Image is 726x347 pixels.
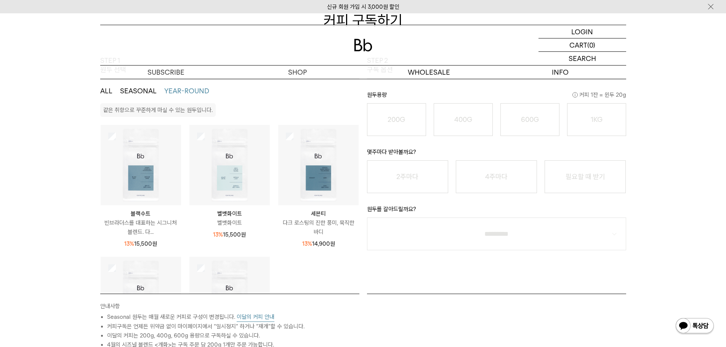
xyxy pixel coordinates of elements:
p: 다크 로스팅의 진한 풍미, 묵직한 바디 [278,218,359,237]
li: 커피구독은 언제든 위약금 없이 마이페이지에서 “일시정지” 하거나 “재개”할 수 있습니다. [107,322,359,331]
a: CART (0) [538,38,626,52]
img: 카카오톡 채널 1:1 채팅 버튼 [675,317,715,336]
button: 4주마다 [456,160,537,193]
p: WHOLESALE [363,66,495,79]
button: 필요할 때 받기 [545,160,626,193]
span: 원 [241,231,246,238]
img: 상품이미지 [278,125,359,205]
p: 안내사항 [100,302,359,312]
img: 상품이미지 [189,257,270,337]
button: YEAR-ROUND [164,86,209,96]
button: 이달의 커피 안내 [237,312,274,322]
button: 200G [367,103,426,136]
o: 200G [388,115,405,123]
a: SUBSCRIBE [100,66,232,79]
p: 빈브라더스를 대표하는 시그니처 블렌드. 다... [101,218,181,237]
p: 벨벳화이트 [189,218,270,227]
button: SEASONAL [120,86,157,96]
a: 신규 회원 가입 시 3,000원 할인 [327,3,399,10]
img: 상품이미지 [189,125,270,205]
p: 몇주마다 받아볼까요? [367,147,626,160]
span: 원 [152,240,157,247]
span: 13% [124,240,134,247]
a: LOGIN [538,25,626,38]
button: 600G [500,103,559,136]
button: 1KG [567,103,626,136]
li: 이달의 커피는 200g, 400g, 600g 용량으로 구독하실 수 있습니다. [107,331,359,340]
o: 400G [454,115,472,123]
span: 커피 1잔 = 윈두 20g [572,90,626,99]
img: 로고 [354,39,372,51]
p: CART [569,38,587,51]
p: 15,500 [124,239,157,248]
p: 14,900 [302,239,335,248]
img: 상품이미지 [101,257,181,337]
p: LOGIN [571,25,593,38]
button: ALL [100,86,112,96]
img: 상품이미지 [101,125,181,205]
p: 벨벳화이트 [189,209,270,218]
p: INFO [495,66,626,79]
p: SEARCH [569,52,596,65]
p: 원두를 갈아드릴까요? [367,205,626,217]
p: 세븐티 [278,209,359,218]
span: 원 [330,240,335,247]
p: 15,500 [213,230,246,239]
o: 600G [521,115,539,123]
button: 2주마다 [367,160,448,193]
p: 원두용량 [367,90,626,103]
li: Seasonal 원두는 매월 새로운 커피로 구성이 변경됩니다. [107,312,359,322]
button: 400G [434,103,493,136]
p: 같은 취향으로 꾸준하게 마실 수 있는 원두입니다. [103,107,213,114]
a: SHOP [232,66,363,79]
span: 13% [213,231,223,238]
p: (0) [587,38,595,51]
span: 13% [302,240,312,247]
o: 1KG [591,115,603,123]
p: 블랙수트 [101,209,181,218]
